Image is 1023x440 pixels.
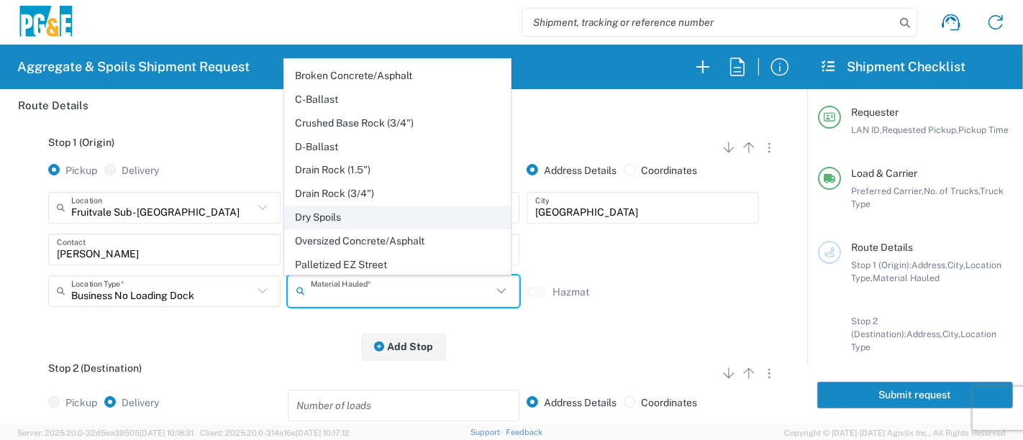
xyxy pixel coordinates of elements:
span: Stop 1 (Origin): [851,260,911,270]
span: Server: 2025.20.0-32d5ea39505 [17,428,194,437]
h2: Route Details [18,98,88,113]
a: Feedback [506,428,542,436]
span: City, [942,329,960,339]
span: Oversized Concrete/Asphalt [285,230,510,252]
span: Material Hauled [873,272,940,283]
span: Crushed Base Rock (3/4") [285,112,510,134]
input: Shipment, tracking or reference number [522,9,895,36]
span: Address, [911,260,947,270]
label: Hazmat [553,285,589,298]
img: pge [17,6,75,40]
span: D-Ballast [285,136,510,158]
span: Stop 2 (Destination): [851,316,906,339]
h2: Shipment Checklist [820,58,965,75]
label: Address Details [527,164,617,177]
span: City, [947,260,965,270]
span: Requester [851,106,899,118]
span: Client: 2025.20.0-314a16e [200,428,350,437]
span: Pickup Time [958,124,1009,135]
span: Drain Rock (1.5") [285,159,510,181]
a: Support [470,428,506,436]
span: Load & Carrier [851,168,917,179]
span: C-Ballast [285,88,510,111]
span: No. of Trucks, [924,185,980,196]
span: Preferred Carrier, [851,185,924,196]
span: Drain Rock (3/4") [285,183,510,205]
span: Address, [906,329,942,339]
span: [DATE] 10:17:12 [296,428,350,437]
span: Route Details [851,242,913,253]
label: Coordinates [624,396,697,409]
span: Palletized EZ Street [285,254,510,276]
span: [DATE] 10:18:31 [140,428,194,437]
span: Requested Pickup, [882,124,958,135]
label: Coordinates [624,164,697,177]
span: Dry Spoils [285,206,510,229]
button: Submit request [817,382,1013,408]
span: LAN ID, [851,124,882,135]
span: Stop 2 (Destination) [48,362,142,374]
span: Copyright © [DATE]-[DATE] Agistix Inc., All Rights Reserved [784,426,1006,439]
h2: Aggregate & Spoils Shipment Request [17,58,250,75]
span: Stop 1 (Origin) [48,137,114,148]
button: Add Stop [362,334,445,360]
label: Address Details [527,396,617,409]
